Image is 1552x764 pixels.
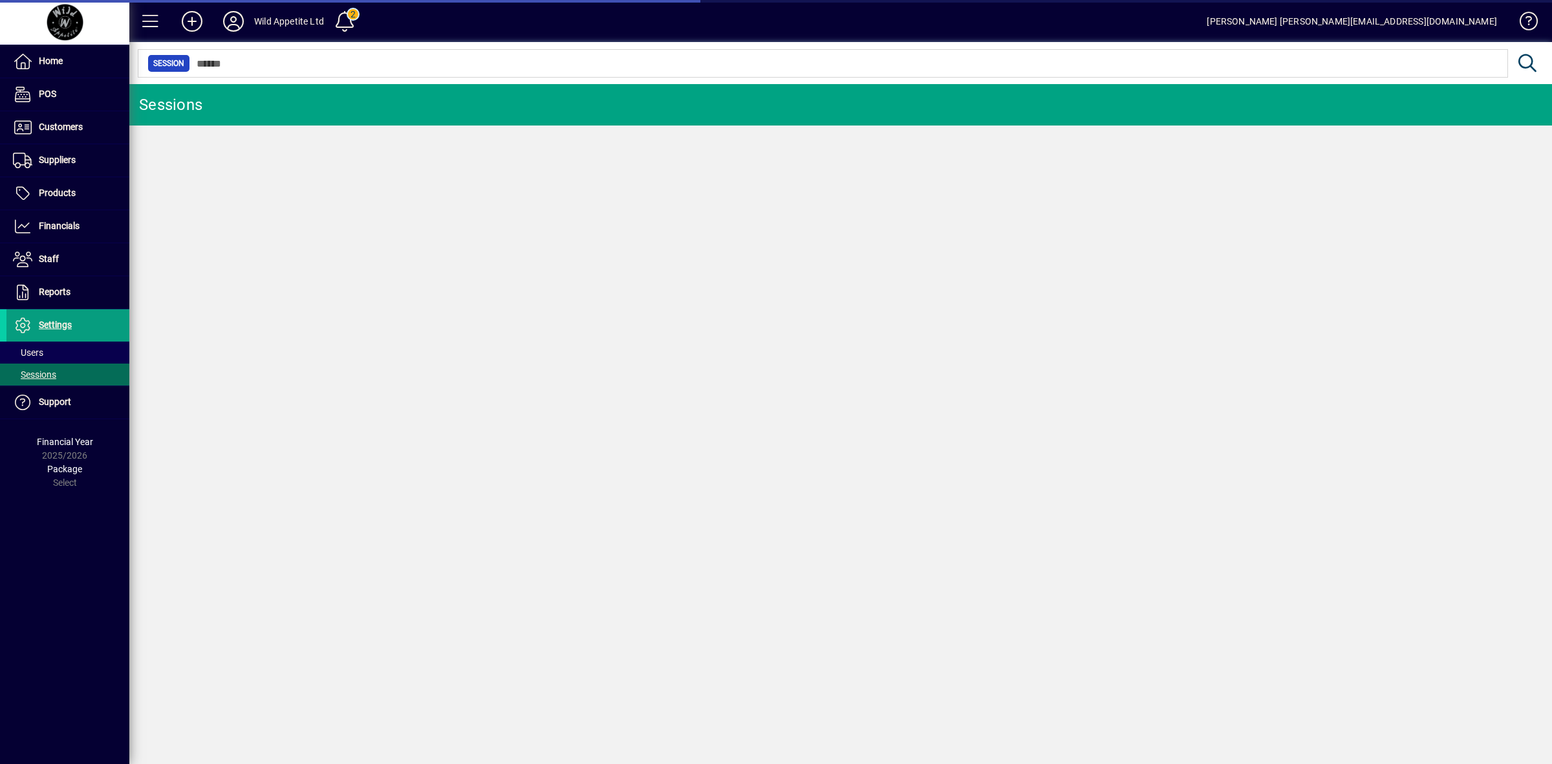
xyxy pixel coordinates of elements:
span: Customers [39,122,83,132]
span: Users [13,347,43,358]
div: [PERSON_NAME] [PERSON_NAME][EMAIL_ADDRESS][DOMAIN_NAME] [1207,11,1497,32]
a: Suppliers [6,144,129,177]
span: Sessions [13,369,56,380]
div: Sessions [139,94,202,115]
span: Session [153,57,184,70]
a: POS [6,78,129,111]
a: Financials [6,210,129,243]
a: Users [6,342,129,364]
a: Customers [6,111,129,144]
button: Add [171,10,213,33]
span: POS [39,89,56,99]
a: Knowledge Base [1510,3,1536,45]
a: Products [6,177,129,210]
span: Suppliers [39,155,76,165]
a: Staff [6,243,129,276]
a: Reports [6,276,129,309]
span: Financial Year [37,437,93,447]
button: Profile [213,10,254,33]
span: Home [39,56,63,66]
a: Home [6,45,129,78]
span: Financials [39,221,80,231]
span: Products [39,188,76,198]
a: Sessions [6,364,129,386]
span: Support [39,397,71,407]
div: Wild Appetite Ltd [254,11,324,32]
a: Support [6,386,129,419]
span: Settings [39,320,72,330]
span: Reports [39,287,70,297]
span: Staff [39,254,59,264]
span: Package [47,464,82,474]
